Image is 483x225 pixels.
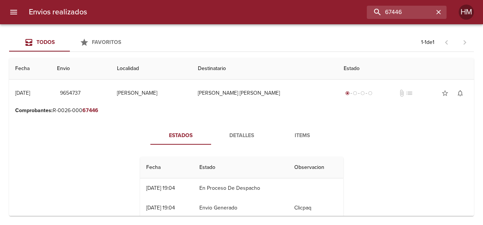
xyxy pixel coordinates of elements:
td: Envio Generado [193,198,288,218]
span: Estados [155,131,207,141]
span: Favoritos [92,39,121,45]
td: En Proceso De Despacho [193,178,288,198]
span: No tiene documentos adjuntos [398,89,406,97]
span: 9654737 [60,89,80,98]
span: Todos [36,39,55,45]
div: HM [459,5,474,20]
table: Tabla de seguimiento [140,157,343,218]
td: Clicpaq [288,198,343,218]
button: 9654737 [57,86,84,100]
td: [PERSON_NAME] [PERSON_NAME] [192,80,337,107]
button: menu [5,3,23,21]
span: radio_button_unchecked [353,91,357,95]
div: Generado [344,89,374,97]
span: notifications_none [456,89,464,97]
div: [DATE] [15,90,30,96]
span: Pagina siguiente [456,33,474,52]
input: buscar [367,6,434,19]
span: Pagina anterior [437,38,456,46]
th: Fecha [140,157,194,178]
th: Estado [193,157,288,178]
th: Localidad [111,58,192,80]
span: Items [276,131,328,141]
span: radio_button_checked [345,91,350,95]
div: Tabs Envios [9,33,131,52]
span: Detalles [216,131,267,141]
th: Envio [51,58,111,80]
button: Activar notificaciones [453,86,468,101]
b: Comprobantes : [15,107,53,114]
div: Tabs detalle de guia [150,127,333,145]
th: Destinatario [192,58,337,80]
th: Estado [338,58,474,80]
h6: Envios realizados [29,6,87,18]
td: [PERSON_NAME] [111,80,192,107]
span: radio_button_unchecked [368,91,373,95]
div: [DATE] 19:04 [146,185,175,191]
em: 67446 [82,107,98,114]
div: Abrir información de usuario [459,5,474,20]
div: [DATE] 19:04 [146,205,175,211]
p: 1 - 1 de 1 [421,39,434,46]
span: radio_button_unchecked [360,91,365,95]
p: R-0026-000 [15,107,468,114]
th: Observacion [288,157,343,178]
span: star_border [441,89,449,97]
button: Agregar a favoritos [437,86,453,101]
span: No tiene pedido asociado [406,89,413,97]
th: Fecha [9,58,51,80]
